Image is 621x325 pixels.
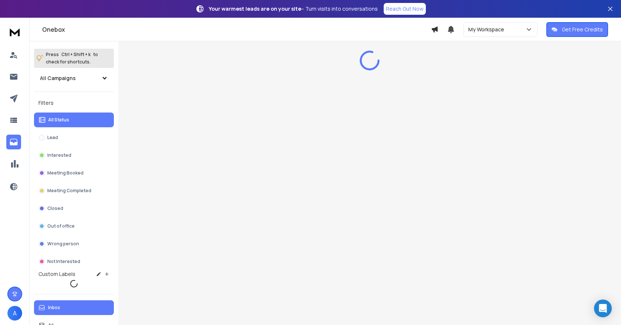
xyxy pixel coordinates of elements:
[38,270,75,278] h3: Custom Labels
[594,300,612,317] div: Open Intercom Messenger
[47,241,79,247] p: Wrong person
[48,117,69,123] p: All Status
[34,113,114,127] button: All Status
[47,259,80,265] p: Not Interested
[34,166,114,180] button: Meeting Booked
[34,219,114,234] button: Out of office
[34,98,114,108] h3: Filters
[7,306,22,321] button: A
[209,5,301,12] strong: Your warmest leads are on your site
[47,135,58,141] p: Lead
[46,51,98,66] p: Press to check for shortcuts.
[47,223,75,229] p: Out of office
[47,188,91,194] p: Meeting Completed
[47,152,71,158] p: Interested
[34,236,114,251] button: Wrong person
[386,5,424,13] p: Reach Out Now
[546,22,608,37] button: Get Free Credits
[42,25,431,34] h1: Onebox
[47,170,84,176] p: Meeting Booked
[48,305,60,311] p: Inbox
[40,75,76,82] h1: All Campaigns
[34,130,114,145] button: Lead
[562,26,603,33] p: Get Free Credits
[34,254,114,269] button: Not Interested
[384,3,426,15] a: Reach Out Now
[7,25,22,39] img: logo
[47,205,63,211] p: Closed
[209,5,378,13] p: – Turn visits into conversations
[34,71,114,86] button: All Campaigns
[468,26,507,33] p: My Workspace
[34,201,114,216] button: Closed
[34,148,114,163] button: Interested
[34,300,114,315] button: Inbox
[60,50,92,59] span: Ctrl + Shift + k
[34,183,114,198] button: Meeting Completed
